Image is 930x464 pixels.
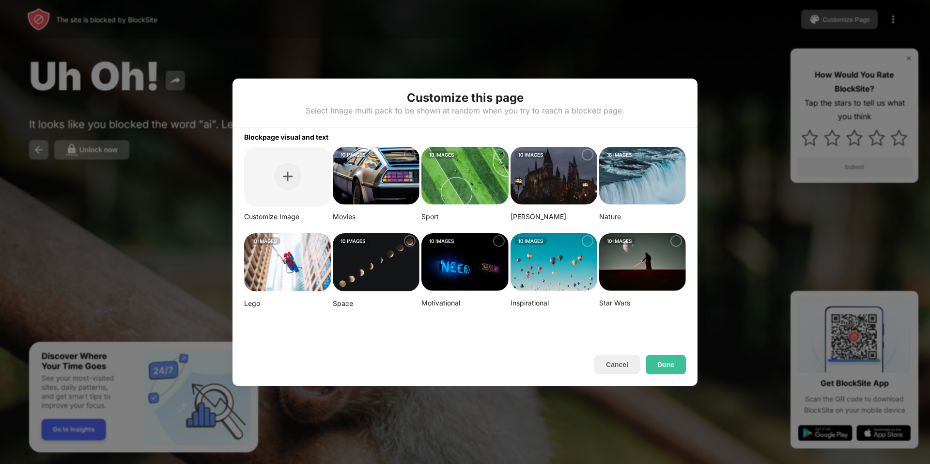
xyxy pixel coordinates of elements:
[425,237,458,245] div: 10 IMAGES
[244,212,331,221] div: Customize Image
[421,233,508,291] img: alexis-fauvet-qfWf9Muwp-c-unsplash-small.png
[333,233,419,292] img: linda-xu-KsomZsgjLSA-unsplash.png
[511,233,597,291] img: ian-dooley-DuBNA1QMpPA-unsplash-small.png
[603,151,635,159] div: 18 IMAGES
[511,147,597,205] img: aditya-vyas-5qUJfO4NU4o-unsplash-small.png
[333,212,419,221] div: Movies
[306,106,624,115] div: Select Image multi pack to be shown at random when you try to reach a blocked page.
[248,237,280,245] div: 10 IMAGES
[333,147,419,205] img: image-26.png
[599,147,686,205] img: aditya-chinchure-LtHTe32r_nA-unsplash.png
[425,151,458,159] div: 10 IMAGES
[244,299,331,308] div: Lego
[421,147,508,205] img: jeff-wang-p2y4T4bFws4-unsplash-small.png
[594,355,640,374] button: Cancel
[511,299,597,307] div: Inspirational
[244,233,331,291] img: mehdi-messrro-gIpJwuHVwt0-unsplash-small.png
[514,151,547,159] div: 10 IMAGES
[514,237,547,245] div: 10 IMAGES
[599,299,686,307] div: Star Wars
[603,237,635,245] div: 10 IMAGES
[421,299,508,307] div: Motivational
[337,237,369,245] div: 10 IMAGES
[599,212,686,221] div: Nature
[511,212,597,221] div: [PERSON_NAME]
[407,90,524,106] div: Customize this page
[646,355,686,374] button: Done
[232,128,697,141] div: Blockpage visual and text
[599,233,686,291] img: image-22-small.png
[283,172,293,181] img: plus.svg
[333,299,419,308] div: Space
[337,151,369,159] div: 10 IMAGES
[421,212,508,221] div: Sport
